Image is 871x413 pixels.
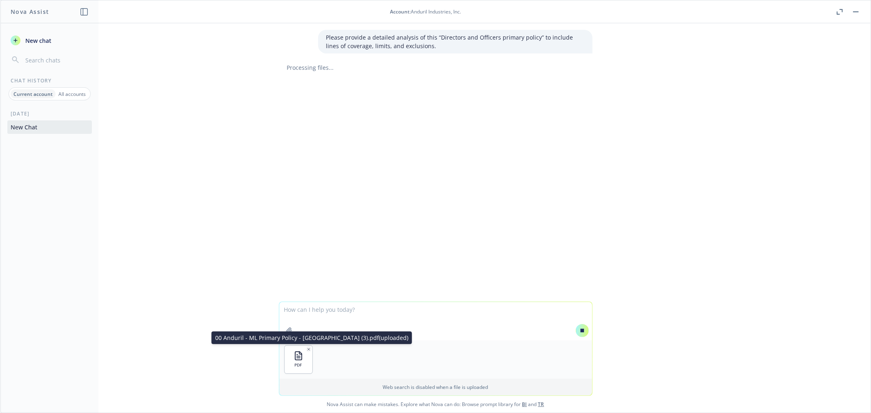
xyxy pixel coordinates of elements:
p: Current account [13,91,53,98]
div: Processing files... [279,63,593,72]
a: TR [538,401,544,408]
button: New Chat [7,120,92,134]
div: Chat History [1,77,98,84]
p: All accounts [58,91,86,98]
input: Search chats [24,54,89,66]
h1: Nova Assist [11,7,49,16]
span: PDF [295,362,302,368]
p: Web search is disabled when a file is uploaded [284,384,587,391]
span: Account [390,8,410,15]
a: BI [522,401,527,408]
div: [DATE] [1,110,98,117]
span: New chat [24,36,51,45]
span: Nova Assist can make mistakes. Explore what Nova can do: Browse prompt library for and [4,396,867,413]
div: : Anduril Industries, Inc. [390,8,461,15]
p: Please provide a detailed analysis of this “Directors and Officers primary policy” to include lin... [326,33,584,50]
button: New chat [7,33,92,48]
button: PDF [285,346,312,373]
